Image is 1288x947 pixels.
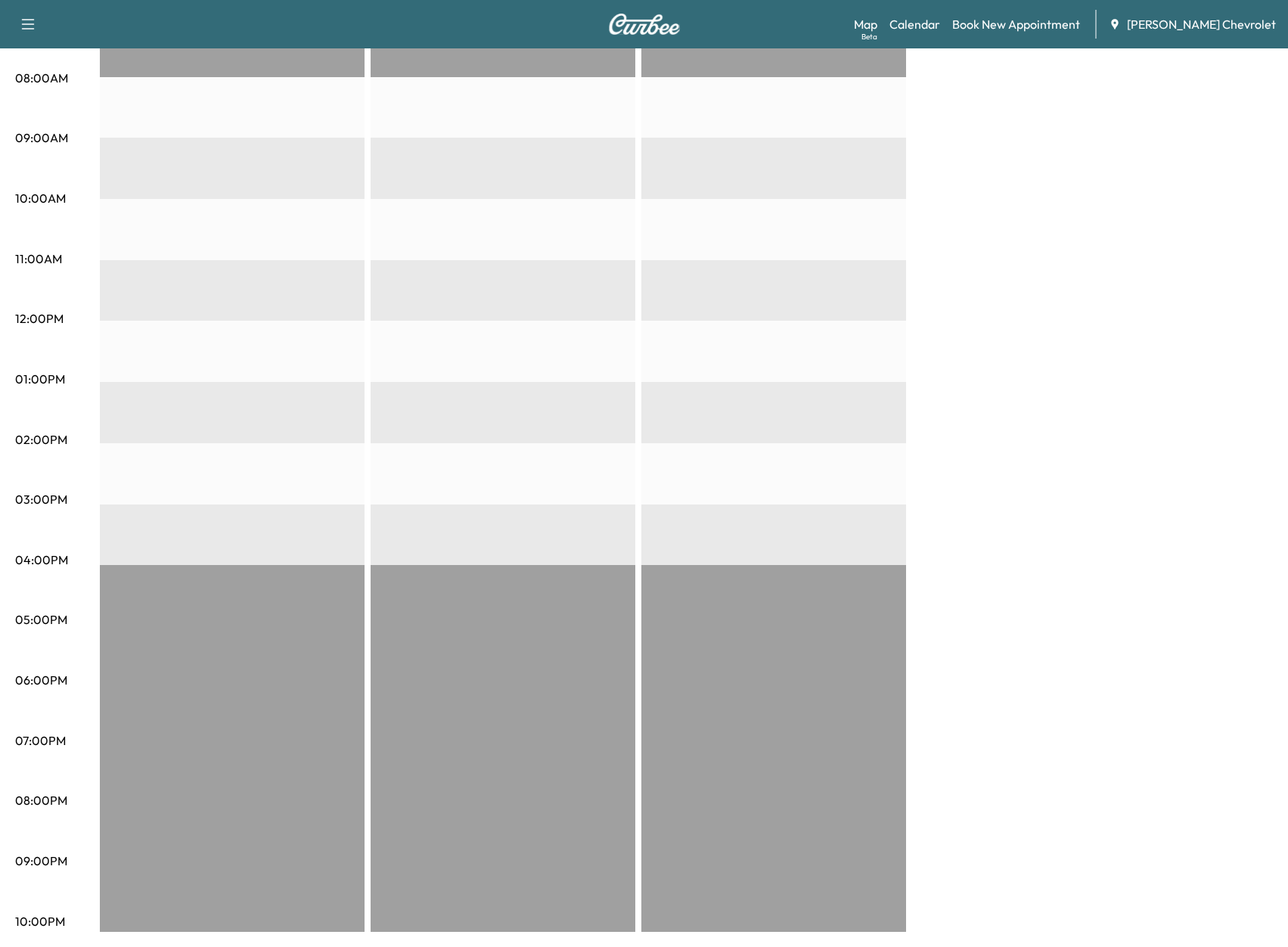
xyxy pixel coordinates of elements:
p: 11:00AM [15,250,62,268]
p: 08:00PM [15,791,67,809]
p: 08:00AM [15,69,68,87]
p: 10:00AM [15,189,66,207]
p: 06:00PM [15,671,67,689]
img: Curbee Logo [608,14,681,35]
div: Beta [861,31,877,42]
p: 09:00AM [15,129,68,147]
p: 05:00PM [15,610,67,629]
p: 09:00PM [15,852,67,870]
p: 02:00PM [15,430,67,449]
p: 04:00PM [15,551,68,569]
p: 01:00PM [15,370,65,388]
a: Calendar [889,15,940,33]
a: Book New Appointment [952,15,1080,33]
p: 12:00PM [15,309,64,328]
p: 03:00PM [15,490,67,508]
a: MapBeta [854,15,877,33]
p: 07:00PM [15,731,66,750]
span: [PERSON_NAME] Chevrolet [1127,15,1276,33]
p: 10:00PM [15,912,65,930]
